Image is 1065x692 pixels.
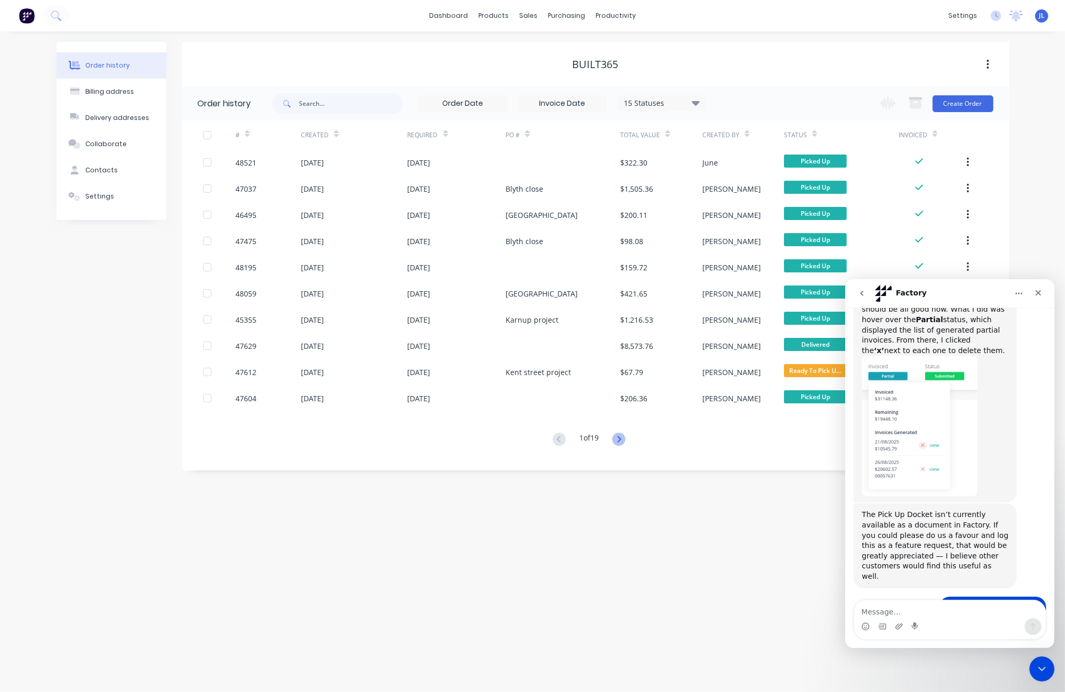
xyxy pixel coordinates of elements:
[702,120,784,149] div: Created By
[85,61,130,70] div: Order history
[408,236,431,247] div: [DATE]
[57,79,166,105] button: Billing address
[236,120,301,149] div: #
[301,288,324,299] div: [DATE]
[506,288,578,299] div: [GEOGRAPHIC_DATA]
[620,340,653,352] div: $8,573.76
[784,181,847,194] span: Picked Up
[702,340,761,352] div: [PERSON_NAME]
[85,166,118,175] div: Contacts
[506,130,520,140] div: PO #
[620,157,647,168] div: $322.30
[236,157,256,168] div: 48521
[299,93,403,114] input: Search...
[620,393,647,404] div: $206.36
[85,192,114,201] div: Settings
[899,120,964,149] div: Invoiced
[784,155,847,168] span: Picked Up
[408,262,431,273] div: [DATE]
[899,130,927,140] div: Invoiced
[784,364,847,377] span: Ready To Pick U...
[236,210,256,221] div: 46495
[702,130,739,140] div: Created By
[408,367,431,378] div: [DATE]
[408,157,431,168] div: [DATE]
[57,52,166,79] button: Order history
[784,312,847,325] span: Picked Up
[620,210,647,221] div: $200.11
[506,210,578,221] div: [GEOGRAPHIC_DATA]
[590,8,641,24] div: productivity
[301,210,324,221] div: [DATE]
[236,367,256,378] div: 47612
[408,314,431,325] div: [DATE]
[579,432,599,447] div: 1 of 19
[408,130,438,140] div: Required
[301,120,407,149] div: Created
[424,8,473,24] a: dashboard
[620,236,643,247] div: $98.08
[301,393,324,404] div: [DATE]
[408,120,506,149] div: Required
[618,97,706,109] div: 15 Statuses
[506,236,543,247] div: Blyth close
[57,105,166,131] button: Delivery addresses
[236,393,256,404] div: 47604
[506,314,558,325] div: Karnup project
[620,262,647,273] div: $159.72
[408,288,431,299] div: [DATE]
[845,279,1055,648] iframe: Intercom live chat
[702,210,761,221] div: [PERSON_NAME]
[236,262,256,273] div: 48195
[620,288,647,299] div: $421.65
[473,8,514,24] div: products
[301,314,324,325] div: [DATE]
[1029,656,1055,682] iframe: Intercom live chat
[506,367,571,378] div: Kent street project
[620,314,653,325] div: $1,216.53
[519,96,607,112] input: Invoice Date
[236,236,256,247] div: 47475
[236,130,240,140] div: #
[784,259,847,272] span: Picked Up
[543,8,590,24] div: purchasing
[236,314,256,325] div: 45355
[408,340,431,352] div: [DATE]
[784,285,847,299] span: Picked Up
[514,8,543,24] div: sales
[702,262,761,273] div: [PERSON_NAME]
[943,8,982,24] div: settings
[198,97,251,110] div: Order history
[408,393,431,404] div: [DATE]
[506,120,620,149] div: PO #
[408,210,431,221] div: [DATE]
[784,390,847,403] span: Picked Up
[301,367,324,378] div: [DATE]
[702,367,761,378] div: [PERSON_NAME]
[85,87,134,96] div: Billing address
[506,183,543,194] div: Blyth close
[85,139,127,149] div: Collaborate
[19,8,35,24] img: Factory
[620,183,653,194] div: $1,505.36
[57,183,166,210] button: Settings
[301,340,324,352] div: [DATE]
[702,314,761,325] div: [PERSON_NAME]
